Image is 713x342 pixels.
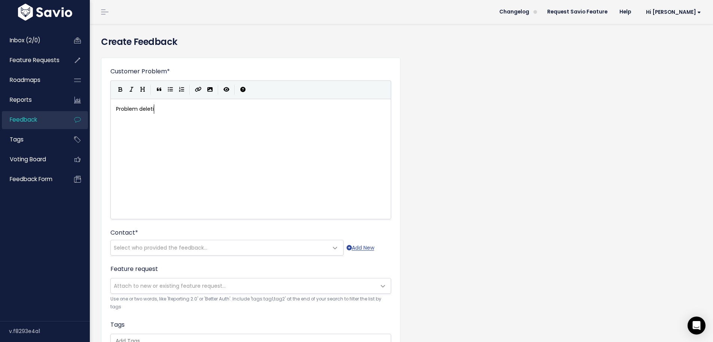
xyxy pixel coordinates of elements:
button: Heading [137,84,148,95]
span: Reports [10,96,32,104]
button: Generic List [165,84,176,95]
a: Hi [PERSON_NAME] [637,6,707,18]
i: | [234,85,235,94]
button: Markdown Guide [237,84,249,95]
span: Roadmaps [10,76,40,84]
i: | [150,85,151,94]
a: Feedback form [2,171,62,188]
span: Changelog [499,9,529,15]
h4: Create Feedback [101,35,702,49]
label: Customer Problem [110,67,170,76]
span: Attach to new or existing feature request... [114,282,226,290]
label: Tags [110,320,125,329]
span: Problem deleti [116,105,154,113]
span: Select who provided the feedback... [114,244,207,251]
i: | [218,85,219,94]
div: Open Intercom Messenger [688,317,706,335]
i: | [189,85,190,94]
a: Inbox (2/0) [2,32,62,49]
button: Bold [115,84,126,95]
a: Add New [347,243,374,253]
a: Feature Requests [2,52,62,69]
button: Create Link [192,84,204,95]
span: Feature Requests [10,56,60,64]
label: Contact [110,228,138,237]
button: Toggle Preview [221,84,232,95]
button: Import an image [204,84,216,95]
a: Request Savio Feature [541,6,613,18]
a: Roadmaps [2,71,62,89]
a: Tags [2,131,62,148]
div: v.f8293e4a1 [9,321,90,341]
span: Hi [PERSON_NAME] [646,9,701,15]
button: Numbered List [176,84,187,95]
a: Reports [2,91,62,109]
label: Feature request [110,265,158,274]
img: logo-white.9d6f32f41409.svg [16,4,74,21]
span: Inbox (2/0) [10,36,40,44]
a: Voting Board [2,151,62,168]
a: Help [613,6,637,18]
small: Use one or two words, like 'Reporting 2.0' or 'Better Auth'. Include 'tags:tag1,tag2' at the end ... [110,295,391,311]
a: Feedback [2,111,62,128]
span: Feedback [10,116,37,123]
button: Italic [126,84,137,95]
span: Feedback form [10,175,52,183]
span: Voting Board [10,155,46,163]
span: Tags [10,135,24,143]
button: Quote [153,84,165,95]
